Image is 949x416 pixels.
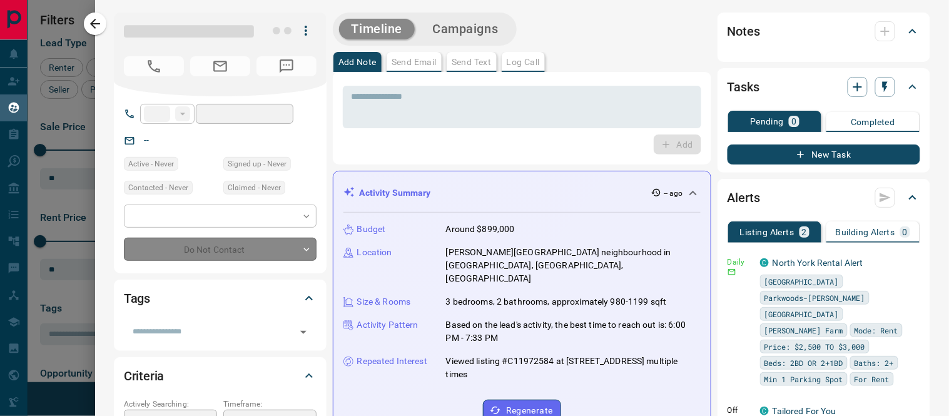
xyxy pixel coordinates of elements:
[339,19,415,39] button: Timeline
[128,158,174,170] span: Active - Never
[664,188,683,199] p: -- ago
[338,58,377,66] p: Add Note
[420,19,510,39] button: Campaigns
[728,256,753,268] p: Daily
[760,407,769,415] div: condos.ca
[124,366,165,386] h2: Criteria
[128,181,188,194] span: Contacted - Never
[357,355,427,368] p: Repeated Interest
[446,246,701,285] p: [PERSON_NAME][GEOGRAPHIC_DATA] neighbourhood in [GEOGRAPHIC_DATA], [GEOGRAPHIC_DATA], [GEOGRAPHIC...
[228,158,287,170] span: Signed up - Never
[773,258,863,268] a: North York Rental Alert
[124,238,317,261] div: Do Not Contact
[764,308,839,320] span: [GEOGRAPHIC_DATA]
[764,324,843,337] span: [PERSON_NAME] Farm
[855,324,898,337] span: Mode: Rent
[446,355,701,381] p: Viewed listing #C11972584 at [STREET_ADDRESS] multiple times
[124,56,184,76] span: No Number
[764,357,843,369] span: Beds: 2BD OR 2+1BD
[764,340,865,353] span: Price: $2,500 TO $3,000
[773,406,836,416] a: Tailored For You
[357,318,419,332] p: Activity Pattern
[903,228,908,236] p: 0
[728,145,920,165] button: New Task
[360,186,431,200] p: Activity Summary
[357,223,386,236] p: Budget
[144,135,149,145] a: --
[728,405,753,416] p: Off
[228,181,281,194] span: Claimed - Never
[802,228,807,236] p: 2
[446,318,701,345] p: Based on the lead's activity, the best time to reach out is: 6:00 PM - 7:33 PM
[740,228,794,236] p: Listing Alerts
[728,77,759,97] h2: Tasks
[764,275,839,288] span: [GEOGRAPHIC_DATA]
[124,398,217,410] p: Actively Searching:
[750,117,784,126] p: Pending
[728,16,920,46] div: Notes
[855,373,890,385] span: For Rent
[124,283,317,313] div: Tags
[728,72,920,102] div: Tasks
[256,56,317,76] span: No Number
[791,117,796,126] p: 0
[357,295,411,308] p: Size & Rooms
[223,398,317,410] p: Timeframe:
[446,223,515,236] p: Around $899,000
[855,357,894,369] span: Baths: 2+
[851,118,895,126] p: Completed
[728,183,920,213] div: Alerts
[728,21,760,41] h2: Notes
[124,361,317,391] div: Criteria
[343,181,701,205] div: Activity Summary-- ago
[764,373,843,385] span: Min 1 Parking Spot
[728,188,760,208] h2: Alerts
[357,246,392,259] p: Location
[764,292,865,304] span: Parkwoods-[PERSON_NAME]
[190,56,250,76] span: No Email
[295,323,312,341] button: Open
[760,258,769,267] div: condos.ca
[124,288,150,308] h2: Tags
[446,295,667,308] p: 3 bedrooms, 2 bathrooms, approximately 980-1199 sqft
[728,268,736,276] svg: Email
[836,228,895,236] p: Building Alerts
